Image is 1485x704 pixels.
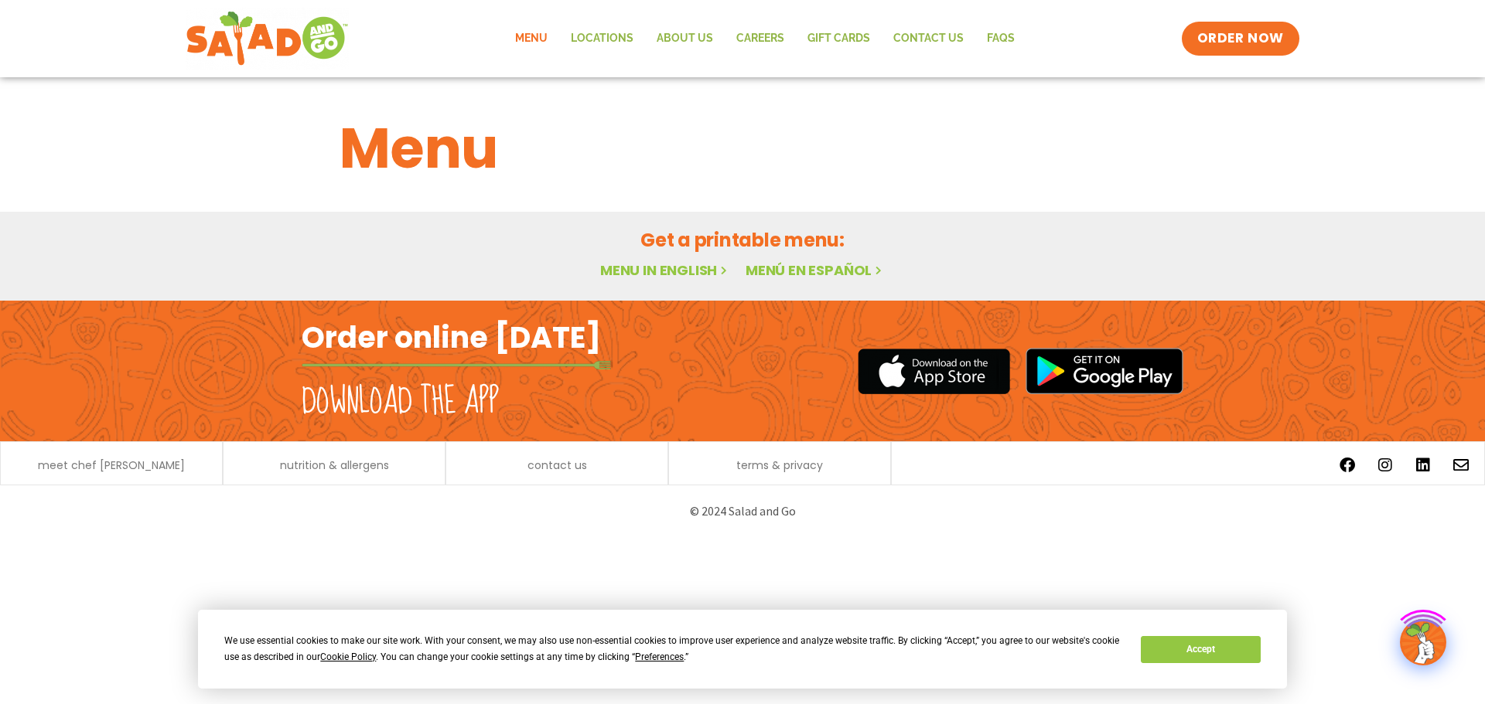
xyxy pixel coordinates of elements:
a: FAQs [975,21,1026,56]
div: Cookie Consent Prompt [198,610,1287,689]
a: Contact Us [882,21,975,56]
img: fork [302,361,611,369]
a: Menú en español [746,260,885,280]
h2: Download the app [302,380,499,423]
a: meet chef [PERSON_NAME] [38,460,185,471]
img: new-SAG-logo-768×292 [186,8,349,70]
a: Menu in English [600,260,730,280]
h2: Get a printable menu: [340,226,1145,253]
span: Preferences [635,651,684,662]
a: contact us [527,460,587,471]
nav: Menu [504,21,1026,56]
a: terms & privacy [736,460,823,471]
h1: Menu [340,107,1145,190]
img: google_play [1026,348,1183,394]
img: appstore [858,346,1010,396]
div: We use essential cookies to make our site work. With your consent, we may also use non-essential ... [224,633,1122,665]
p: © 2024 Salad and Go [309,501,1176,522]
a: nutrition & allergens [280,460,389,471]
a: Careers [725,21,796,56]
h2: Order online [DATE] [302,318,601,356]
a: About Us [645,21,725,56]
span: Cookie Policy [320,651,376,662]
a: ORDER NOW [1182,22,1299,56]
a: Locations [559,21,645,56]
button: Accept [1141,636,1260,663]
a: GIFT CARDS [796,21,882,56]
a: Menu [504,21,559,56]
span: ORDER NOW [1197,29,1284,48]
